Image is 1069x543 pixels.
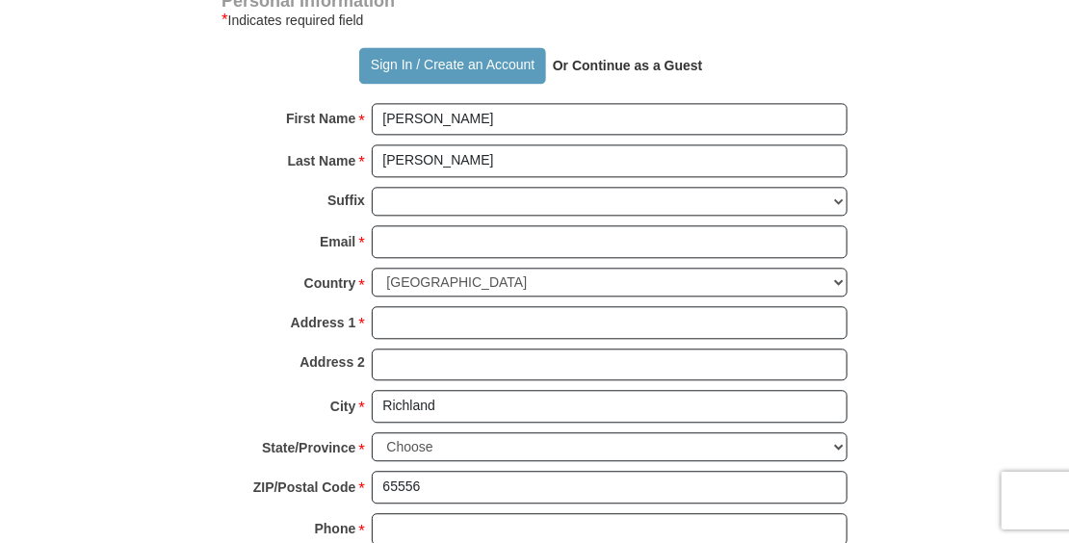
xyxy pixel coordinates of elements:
[315,515,356,542] strong: Phone
[327,187,365,214] strong: Suffix
[330,393,355,420] strong: City
[320,228,355,255] strong: Email
[304,270,356,297] strong: Country
[286,105,355,132] strong: First Name
[288,147,356,174] strong: Last Name
[253,474,356,501] strong: ZIP/Postal Code
[300,349,365,375] strong: Address 2
[222,9,847,32] div: Indicates required field
[262,434,355,461] strong: State/Province
[291,309,356,336] strong: Address 1
[359,47,545,84] button: Sign In / Create an Account
[553,58,703,73] strong: Or Continue as a Guest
